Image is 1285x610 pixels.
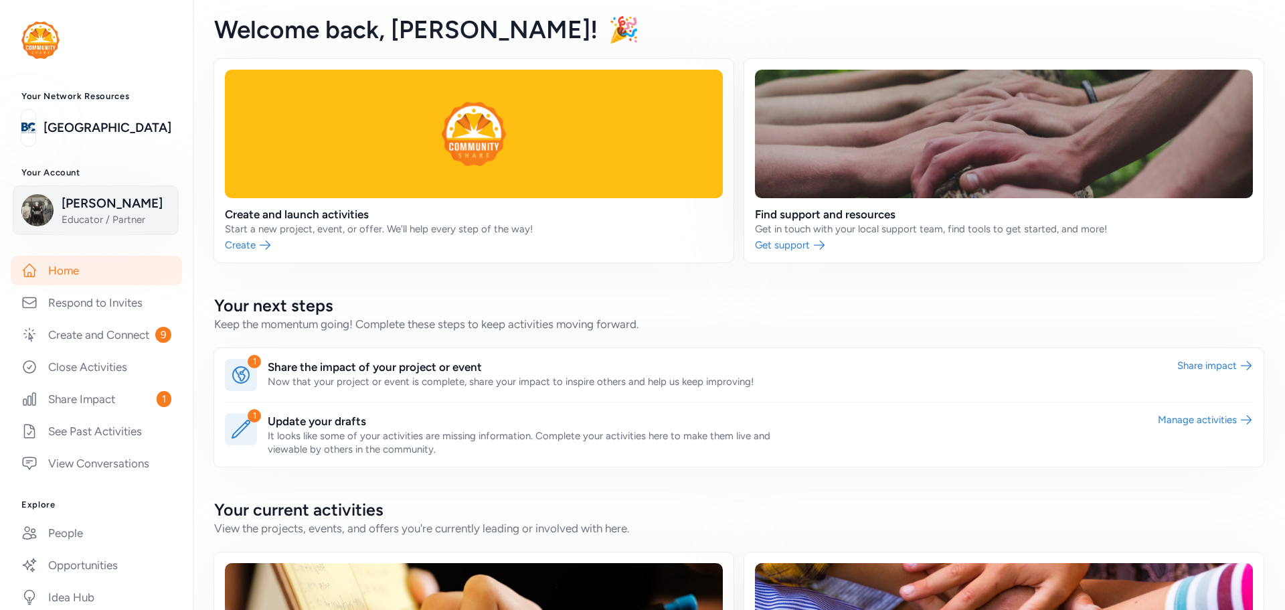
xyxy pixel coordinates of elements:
div: Keep the momentum going! Complete these steps to keep activities moving forward. [214,316,1264,332]
a: Share Impact1 [11,384,182,414]
a: Close Activities [11,352,182,382]
div: View the projects, events, and offers you're currently leading or involved with here. [214,520,1264,536]
span: 🎉 [608,15,639,44]
button: [PERSON_NAME]Educator / Partner [13,185,179,235]
a: Opportunities [11,550,182,580]
span: Educator / Partner [62,213,170,226]
div: 1 [248,355,261,368]
h3: Your Account [21,167,171,178]
span: [PERSON_NAME] [62,194,170,213]
a: View Conversations [11,449,182,478]
h3: Explore [21,500,171,510]
a: [GEOGRAPHIC_DATA] [44,119,171,137]
h2: Your current activities [214,499,1264,520]
a: See Past Activities [11,416,182,446]
h3: Your Network Resources [21,91,171,102]
a: Home [11,256,182,285]
img: logo [21,113,35,143]
span: Welcome back , [PERSON_NAME]! [214,15,598,44]
img: logo [21,21,60,59]
div: 1 [248,409,261,423]
a: Create and Connect9 [11,320,182,350]
a: People [11,518,182,548]
a: Respond to Invites [11,288,182,317]
span: 9 [155,327,171,343]
h2: Your next steps [214,295,1264,316]
span: 1 [157,391,171,407]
